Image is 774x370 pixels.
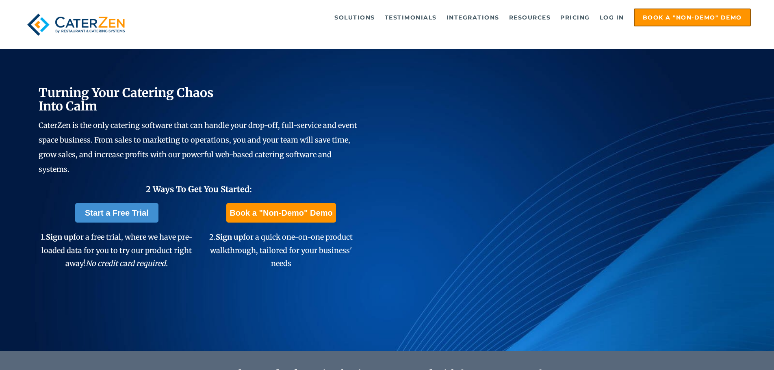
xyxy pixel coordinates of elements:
div: Navigation Menu [147,9,751,26]
img: caterzen [23,9,129,41]
a: Log in [596,9,628,26]
a: Resources [505,9,555,26]
a: Pricing [556,9,594,26]
span: 2 Ways To Get You Started: [146,184,252,194]
span: 2. for a quick one-on-one product walkthrough, tailored for your business' needs [209,232,353,268]
span: 1. for a free trial, where we have pre-loaded data for you to try our product right away! [41,232,193,268]
a: Book a "Non-Demo" Demo [226,203,336,223]
iframe: Help widget launcher [702,338,765,361]
span: Sign up [216,232,243,242]
em: No credit card required. [86,259,168,268]
a: Book a "Non-Demo" Demo [634,9,751,26]
span: CaterZen is the only catering software that can handle your drop-off, full-service and event spac... [39,121,357,174]
span: Turning Your Catering Chaos Into Calm [39,85,214,114]
a: Solutions [330,9,379,26]
a: Start a Free Trial [75,203,158,223]
a: Integrations [442,9,503,26]
a: Testimonials [381,9,441,26]
span: Sign up [46,232,73,242]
